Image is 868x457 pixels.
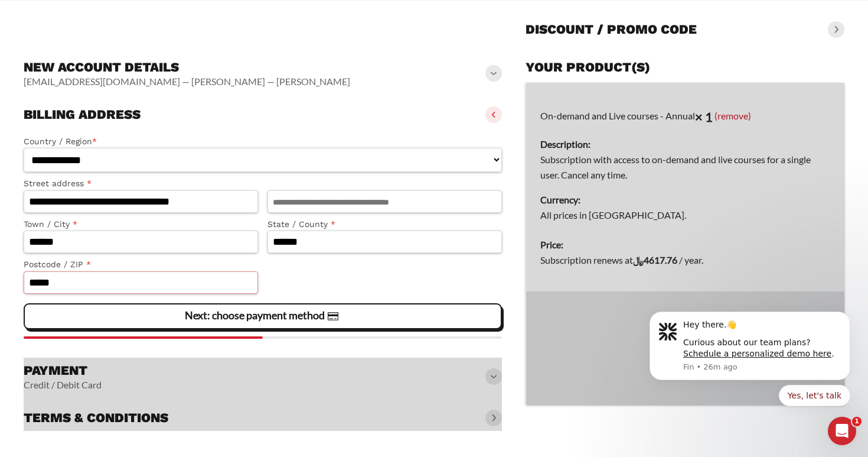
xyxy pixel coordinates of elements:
vaadin-horizontal-layout: [EMAIL_ADDRESS][DOMAIN_NAME] — [PERSON_NAME] — [PERSON_NAME] [24,76,350,87]
label: State / County [267,218,502,231]
iframe: Intercom notifications message [632,273,868,425]
label: Town / City [24,218,258,231]
h3: Billing address [24,106,141,123]
label: Street address [24,177,258,190]
iframe: Intercom live chat [828,417,856,445]
h3: New account details [24,59,350,76]
label: Country / Region [24,135,502,148]
vaadin-button: Next: choose payment method [24,303,502,329]
label: Postcode / ZIP [24,258,258,271]
h3: Discount / promo code [526,21,697,38]
span: 1 [852,417,862,426]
